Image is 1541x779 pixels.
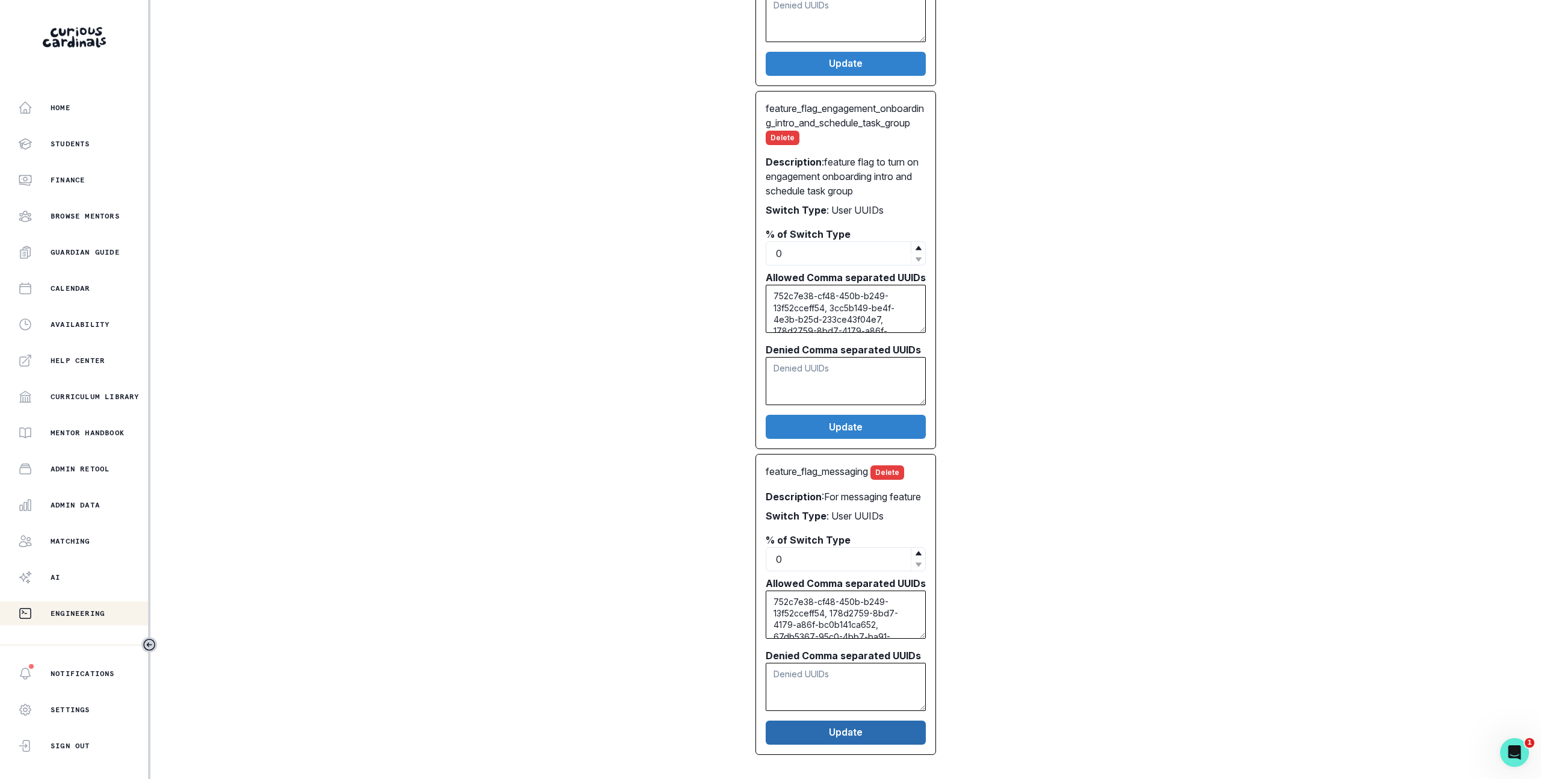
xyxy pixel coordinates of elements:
b: Allowed Comma separated UUIDs [766,577,926,589]
button: Delete [766,131,799,145]
iframe: Intercom live chat [1500,738,1529,767]
p: feature_flag_engagement_onboarding_intro_and_schedule_task_group [766,101,926,146]
p: Admin Data [51,500,100,510]
p: AI [51,573,60,582]
button: Update [766,721,926,745]
button: Update [766,415,926,439]
p: : User UUIDs [766,509,926,523]
p: : For messaging feature [766,489,926,504]
p: : feature flag to turn on engagement onboarding intro and schedule task group [766,155,926,198]
b: % of Switch Type [766,228,851,240]
button: Toggle sidebar [141,637,157,653]
b: Switch Type [766,204,826,216]
p: Students [51,139,90,149]
button: Delete [870,465,904,480]
p: Settings [51,705,90,715]
b: Description [766,491,822,503]
p: Engineering [51,609,105,618]
textarea: 752c7e38-cf48-450b-b249-13f52cceff54, 3cc5b149-be4f-4e3b-b25d-233ce43f04e7, 178d2759-8bd7-4179-a8... [766,285,926,333]
b: Allowed Comma separated UUIDs [766,272,926,284]
p: Matching [51,536,90,546]
p: Mentor Handbook [51,428,125,438]
p: Browse Mentors [51,211,120,221]
p: Help Center [51,356,105,365]
button: Update [766,52,926,76]
textarea: 752c7e38-cf48-450b-b249-13f52cceff54, 178d2759-8bd7-4179-a86f-bc0b141ca652, 67db5367-95c0-4bb7-ba... [766,591,926,639]
b: % of Switch Type [766,534,851,546]
p: Finance [51,175,85,185]
b: Description [766,156,822,168]
p: Curriculum Library [51,392,140,402]
p: Sign Out [51,741,90,751]
p: Home [51,103,70,113]
p: feature_flag_messaging [766,464,926,480]
p: Notifications [51,669,115,678]
b: Switch Type [766,510,826,522]
b: Denied Comma separated UUIDs [766,650,921,662]
p: Guardian Guide [51,247,120,257]
b: Denied Comma separated UUIDs [766,344,921,356]
img: Curious Cardinals Logo [43,27,106,48]
p: Admin Retool [51,464,110,474]
p: : User UUIDs [766,203,926,217]
span: 1 [1525,738,1534,748]
p: Calendar [51,284,90,293]
p: Availability [51,320,110,329]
